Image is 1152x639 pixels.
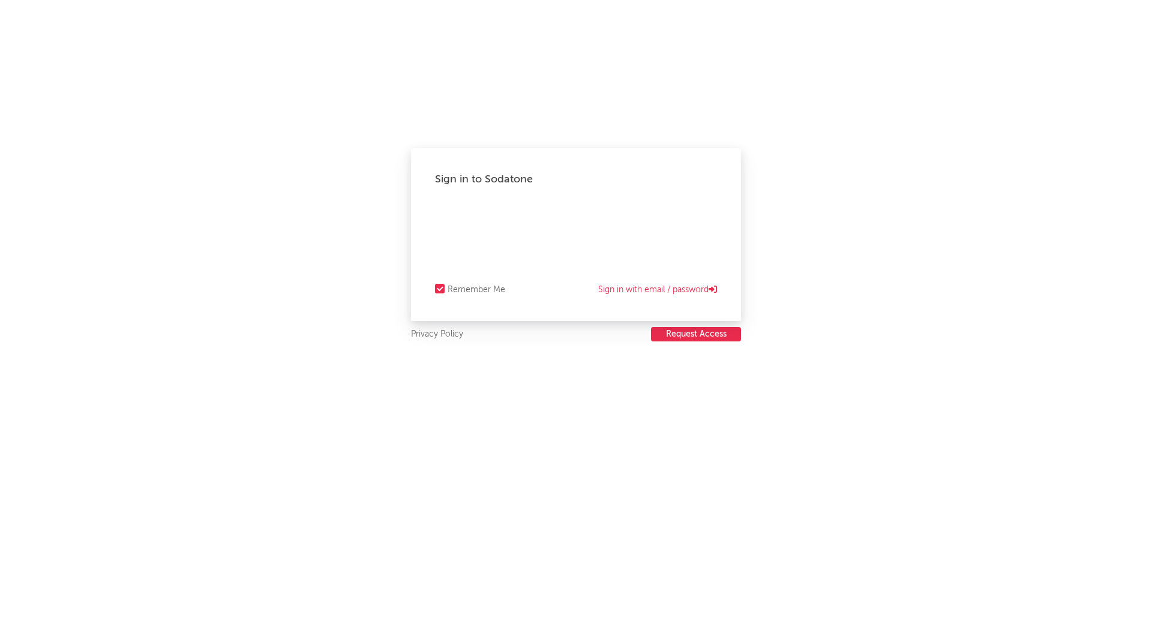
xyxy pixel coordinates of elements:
div: Remember Me [448,283,505,297]
button: Request Access [651,327,741,341]
a: Sign in with email / password [598,283,717,297]
a: Request Access [651,327,741,342]
a: Privacy Policy [411,327,463,342]
div: Sign in to Sodatone [435,172,717,187]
